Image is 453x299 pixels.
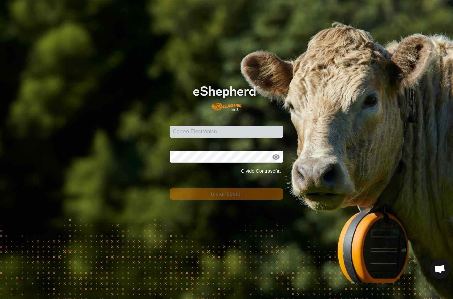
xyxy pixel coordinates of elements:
[170,126,283,138] input: Correo Electrónico
[430,259,450,279] div: Chat abierto
[170,188,283,200] button: Iniciar sesión
[181,77,272,115] img: Logotipo de eShepherd
[209,191,244,197] font: Iniciar sesión
[241,168,281,174] a: Olvidó Contraseña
